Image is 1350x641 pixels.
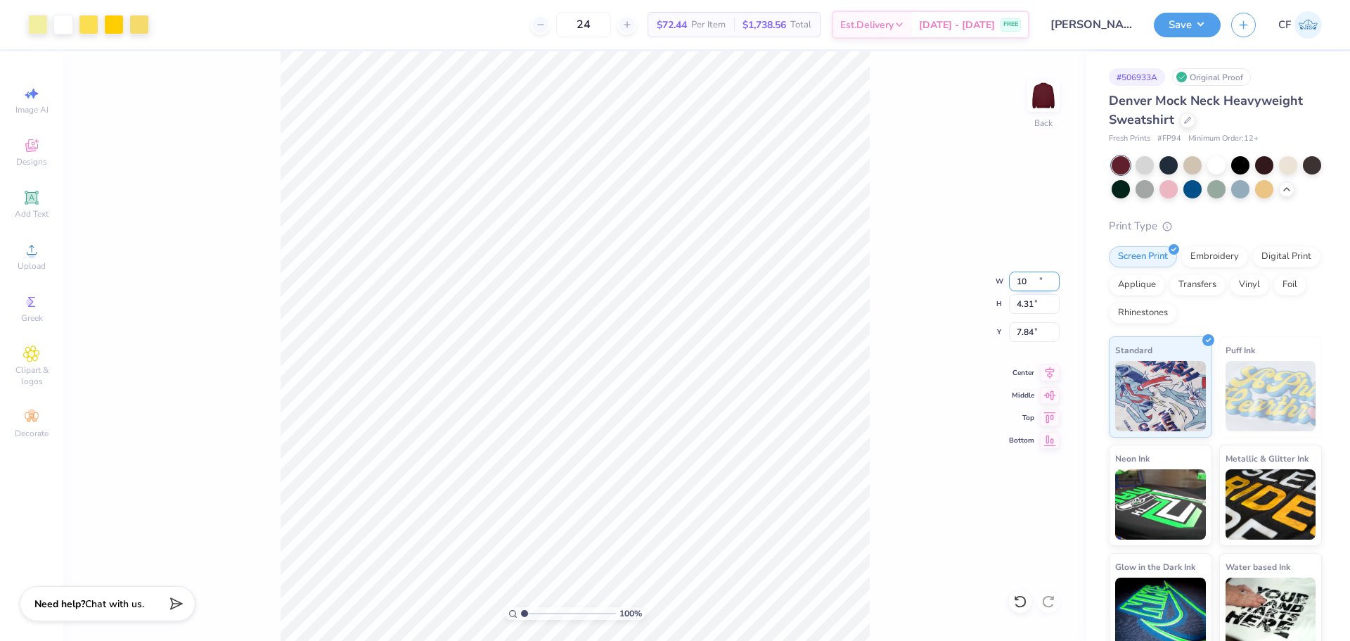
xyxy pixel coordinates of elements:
[1034,117,1053,129] div: Back
[790,18,811,32] span: Total
[1009,368,1034,378] span: Center
[1009,413,1034,423] span: Top
[1115,559,1195,574] span: Glow in the Dark Ink
[1157,133,1181,145] span: # FP94
[919,18,995,32] span: [DATE] - [DATE]
[1273,274,1306,296] div: Foil
[1188,133,1259,145] span: Minimum Order: 12 +
[1226,343,1255,357] span: Puff Ink
[1009,436,1034,445] span: Bottom
[1115,361,1206,431] img: Standard
[34,597,85,611] strong: Need help?
[7,364,56,387] span: Clipart & logos
[85,597,144,611] span: Chat with us.
[1029,82,1057,110] img: Back
[742,18,786,32] span: $1,738.56
[1109,68,1165,86] div: # 506933A
[1252,246,1320,267] div: Digital Print
[15,104,49,115] span: Image AI
[619,607,642,620] span: 100 %
[1109,274,1165,296] div: Applique
[1115,469,1206,540] img: Neon Ink
[1230,274,1269,296] div: Vinyl
[1115,343,1152,357] span: Standard
[1115,451,1150,466] span: Neon Ink
[15,208,49,220] span: Add Text
[1278,17,1291,33] span: CF
[21,312,43,324] span: Greek
[1226,361,1316,431] img: Puff Ink
[1226,451,1309,466] span: Metallic & Glitter Ink
[1278,11,1322,39] a: CF
[657,18,687,32] span: $72.44
[1226,469,1316,540] img: Metallic & Glitter Ink
[1109,133,1150,145] span: Fresh Prints
[1169,274,1226,296] div: Transfers
[1009,391,1034,400] span: Middle
[1294,11,1322,39] img: Cholo Fernandez
[691,18,726,32] span: Per Item
[18,260,46,272] span: Upload
[15,428,49,439] span: Decorate
[1003,20,1018,30] span: FREE
[1109,303,1177,324] div: Rhinestones
[1109,246,1177,267] div: Screen Print
[556,12,611,37] input: – –
[1226,559,1290,574] span: Water based Ink
[1154,13,1221,37] button: Save
[16,156,47,167] span: Designs
[1181,246,1248,267] div: Embroidery
[1040,11,1143,39] input: Untitled Design
[1109,92,1303,128] span: Denver Mock Neck Heavyweight Sweatshirt
[1109,218,1322,234] div: Print Type
[1172,68,1251,86] div: Original Proof
[840,18,894,32] span: Est. Delivery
